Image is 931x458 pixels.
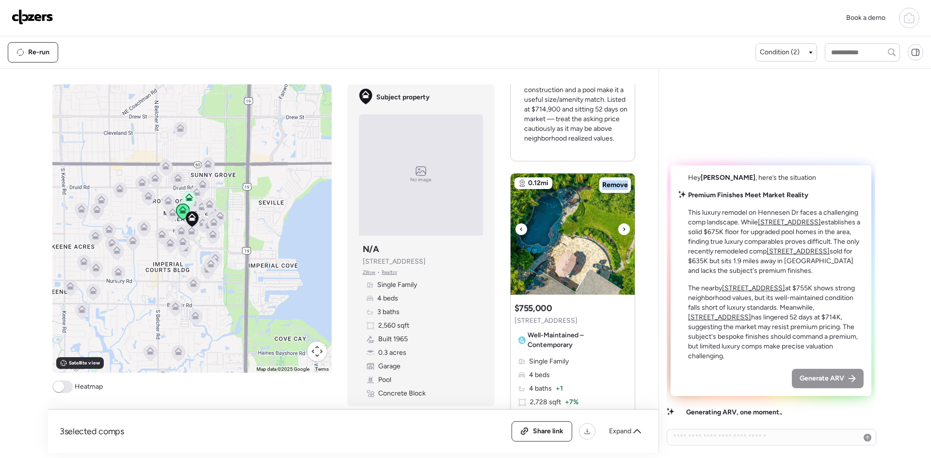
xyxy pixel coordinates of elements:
[382,268,397,276] span: Realtor
[688,191,808,199] strong: Premium Finishes Meet Market Reality
[363,257,426,267] span: [STREET_ADDRESS]
[514,316,578,326] span: [STREET_ADDRESS]
[688,284,864,361] p: The nearby at $755K shows strong neighborhood values, but its well-maintained condition falls sho...
[556,384,563,394] span: + 1
[55,360,87,373] img: Google
[55,360,87,373] a: Open this area in Google Maps (opens a new window)
[528,331,627,350] span: Well-Maintained – Contemporary
[530,397,561,407] span: 2,728 sqft
[257,366,309,372] span: Map data ©2025 Google
[701,174,755,182] span: [PERSON_NAME]
[686,408,782,417] span: Generating ARV, one moment..
[529,357,569,366] span: Single Family
[688,174,816,182] span: Hey , here’s the situation
[529,370,550,380] span: 4 beds
[533,426,563,436] span: Share link
[377,268,380,276] span: •
[378,375,391,385] span: Pool
[307,342,327,361] button: Map camera controls
[767,247,830,255] a: [STREET_ADDRESS]
[378,348,406,358] span: 0.3 acres
[69,359,100,367] span: Satellite view
[75,382,103,392] span: Heatmap
[722,284,785,292] a: [STREET_ADDRESS]
[12,9,53,25] img: Logo
[688,208,864,276] p: This luxury remodel on Hennesen Dr faces a challenging comp landscape. While establishes a solid ...
[760,47,800,57] span: Condition (2)
[758,218,821,226] a: [STREET_ADDRESS]
[565,397,578,407] span: + 7%
[524,56,631,143] p: Large 4/3 pool home (2,846 sf) on a bigger lot and very close to the subject (0.22 mi); concrete‑...
[800,374,844,383] span: Generate ARV
[688,313,751,321] a: [STREET_ADDRESS]
[529,384,552,394] span: 4 baths
[378,362,401,371] span: Garage
[378,321,409,331] span: 2,560 sqft
[363,268,376,276] span: Zillow
[60,426,124,437] span: 3 selected comps
[609,426,631,436] span: Expand
[528,178,548,188] span: 0.12mi
[28,47,49,57] span: Re-run
[410,176,432,184] span: No image
[377,294,398,303] span: 4 beds
[376,93,430,102] span: Subject property
[363,243,379,255] h3: N/A
[378,389,426,398] span: Concrete Block
[315,366,329,372] a: Terms (opens in new tab)
[846,14,885,22] span: Book a demo
[378,334,408,344] span: Built 1965
[377,307,400,317] span: 3 baths
[377,280,417,290] span: Single Family
[602,180,628,190] span: Remove
[514,302,552,314] h3: $755,000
